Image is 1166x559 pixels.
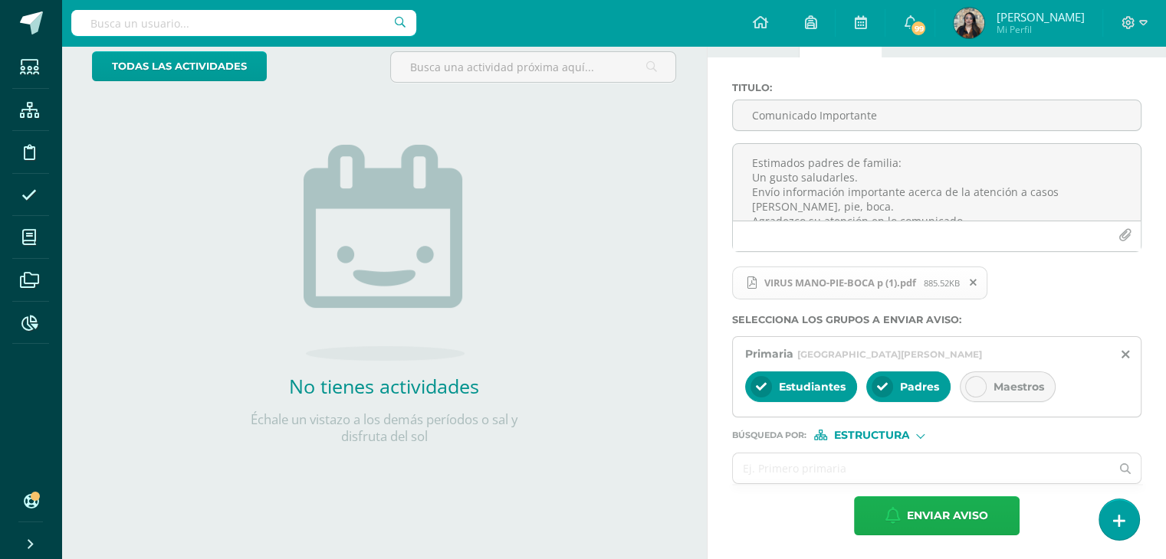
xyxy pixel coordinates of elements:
[910,20,927,37] span: 99
[732,314,1141,325] label: Selecciona los grupos a enviar aviso :
[994,380,1044,394] span: Maestros
[854,496,1020,535] button: Enviar aviso
[797,348,982,360] span: [GEOGRAPHIC_DATA][PERSON_NAME]
[961,274,987,291] span: Remover archivo
[833,431,909,440] span: Estructura
[732,266,987,300] span: VIRUS MANO-PIE-BOCA p (1).pdf
[732,431,806,440] span: Búsqueda por :
[733,144,1141,221] textarea: Estimados padres de familia: Un gusto saludarles. Envío información importante acerca de la atenc...
[800,21,882,57] a: Aviso
[231,411,537,445] p: Échale un vistazo a los demás períodos o sal y disfruta del sol
[708,21,799,57] a: Evento
[745,347,793,361] span: Primaria
[779,380,846,394] span: Estudiantes
[92,51,267,81] a: todas las Actividades
[996,23,1084,36] span: Mi Perfil
[907,497,988,534] span: Enviar aviso
[900,380,939,394] span: Padres
[732,82,1141,93] label: Titulo :
[391,52,675,82] input: Busca una actividad próxima aquí...
[231,373,537,399] h2: No tienes actividades
[304,145,465,361] img: no_activities.png
[924,277,960,289] span: 885.52KB
[954,8,984,38] img: bed1e4e9b1a54bdb08cb8b30eecc1fa0.png
[733,453,1110,483] input: Ej. Primero primaria
[996,9,1084,25] span: [PERSON_NAME]
[814,430,929,440] div: [object Object]
[71,10,416,36] input: Busca un usuario...
[733,100,1141,130] input: Titulo
[757,276,924,289] span: VIRUS MANO-PIE-BOCA p (1).pdf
